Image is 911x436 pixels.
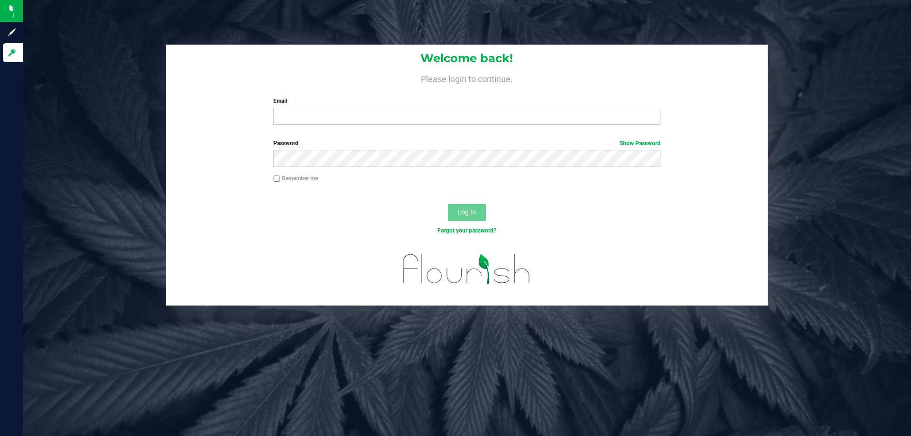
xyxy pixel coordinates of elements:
[7,48,17,57] inline-svg: Log in
[437,227,496,234] a: Forgot your password?
[457,208,476,216] span: Log In
[273,140,298,147] span: Password
[391,245,542,293] img: flourish_logo.svg
[273,174,318,183] label: Remember me
[448,204,486,221] button: Log In
[273,176,280,182] input: Remember me
[273,97,660,105] label: Email
[620,140,660,147] a: Show Password
[166,72,768,83] h4: Please login to continue.
[7,28,17,37] inline-svg: Sign up
[166,52,768,65] h1: Welcome back!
